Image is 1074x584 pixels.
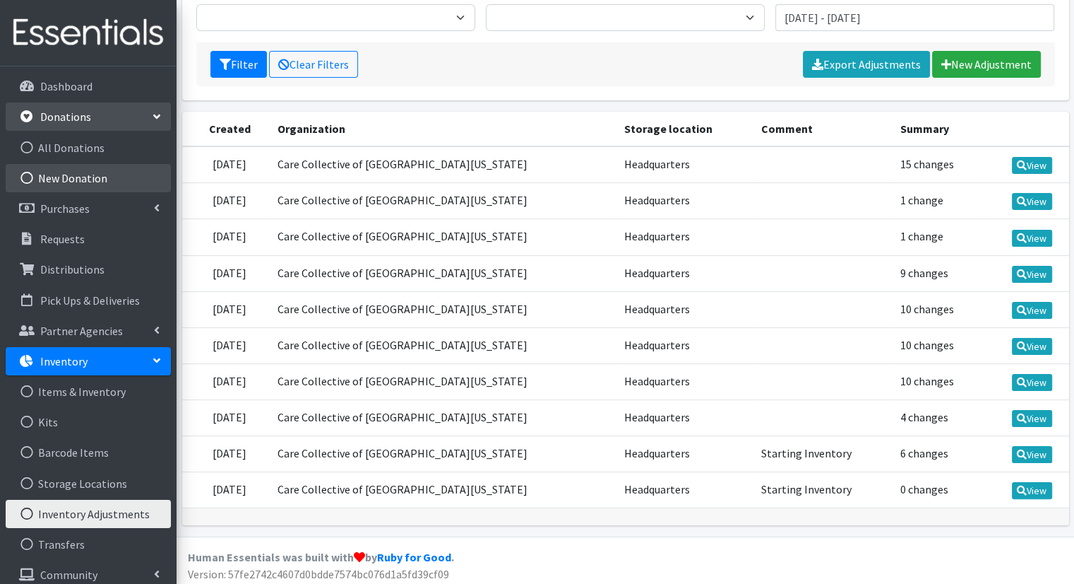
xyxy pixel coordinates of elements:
td: 0 changes [892,472,984,508]
td: 10 changes [892,363,984,399]
td: 4 changes [892,399,984,436]
a: View [1012,266,1052,283]
a: Kits [6,408,171,436]
td: Headquarters [616,436,753,472]
td: 9 changes [892,255,984,291]
td: 10 changes [892,291,984,327]
td: 15 changes [892,146,984,183]
time: [DATE] [213,482,246,496]
td: Headquarters [616,399,753,436]
a: Inventory Adjustments [6,500,171,528]
a: New Donation [6,164,171,192]
a: View [1012,446,1052,463]
time: [DATE] [213,446,246,460]
td: 10 changes [892,327,984,363]
p: Inventory [40,354,88,368]
td: Care Collective of [GEOGRAPHIC_DATA][US_STATE] [269,291,616,327]
time: [DATE] [213,338,246,352]
p: Dashboard [40,79,93,93]
img: HumanEssentials [6,9,171,57]
a: Storage Locations [6,469,171,498]
a: View [1012,157,1052,174]
a: View [1012,230,1052,247]
th: Comment [753,112,892,146]
time: [DATE] [213,266,246,280]
a: Clear Filters [269,51,358,78]
td: Headquarters [616,183,753,219]
td: Care Collective of [GEOGRAPHIC_DATA][US_STATE] [269,255,616,291]
th: Summary [892,112,984,146]
a: Inventory [6,347,171,375]
time: [DATE] [213,157,246,171]
td: Headquarters [616,255,753,291]
a: Ruby for Good [377,550,451,564]
a: Barcode Items [6,438,171,467]
td: Care Collective of [GEOGRAPHIC_DATA][US_STATE] [269,399,616,436]
input: January 1, 2011 - December 31, 2011 [775,4,1054,31]
a: Export Adjustments [803,51,930,78]
td: Care Collective of [GEOGRAPHIC_DATA][US_STATE] [269,363,616,399]
td: Starting Inventory [753,436,892,472]
a: Donations [6,103,171,131]
p: Community [40,568,97,582]
th: Created [182,112,269,146]
a: Items & Inventory [6,378,171,406]
p: Donations [40,110,91,124]
a: Requests [6,225,171,253]
time: [DATE] [213,193,246,207]
td: 1 change [892,183,984,219]
a: Pick Ups & Deliveries [6,286,171,315]
time: [DATE] [213,374,246,388]
p: Pick Ups & Deliveries [40,293,140,308]
a: View [1012,302,1052,319]
a: Purchases [6,194,171,223]
td: Headquarters [616,327,753,363]
a: View [1012,193,1052,210]
a: All Donations [6,134,171,162]
th: Organization [269,112,616,146]
a: View [1012,410,1052,427]
td: Headquarters [616,472,753,508]
td: 6 changes [892,436,984,472]
strong: Human Essentials was built with by . [188,550,454,564]
a: Transfers [6,530,171,559]
time: [DATE] [213,302,246,316]
p: Purchases [40,202,90,216]
td: Care Collective of [GEOGRAPHIC_DATA][US_STATE] [269,146,616,183]
td: Care Collective of [GEOGRAPHIC_DATA][US_STATE] [269,219,616,255]
td: Care Collective of [GEOGRAPHIC_DATA][US_STATE] [269,472,616,508]
td: Headquarters [616,219,753,255]
a: View [1012,374,1052,391]
span: Version: 57fe2742c4607d0bdde7574bc076d1a5fd39cf09 [188,567,449,581]
a: Dashboard [6,72,171,100]
button: Filter [210,51,267,78]
time: [DATE] [213,410,246,424]
a: View [1012,482,1052,499]
td: Care Collective of [GEOGRAPHIC_DATA][US_STATE] [269,327,616,363]
td: Headquarters [616,146,753,183]
p: Distributions [40,262,105,276]
td: Starting Inventory [753,472,892,508]
time: [DATE] [213,229,246,243]
a: New Adjustment [932,51,1041,78]
a: Partner Agencies [6,317,171,345]
td: Headquarters [616,291,753,327]
td: Care Collective of [GEOGRAPHIC_DATA][US_STATE] [269,183,616,219]
td: Care Collective of [GEOGRAPHIC_DATA][US_STATE] [269,436,616,472]
a: View [1012,338,1052,355]
th: Storage location [616,112,753,146]
p: Requests [40,232,85,246]
p: Partner Agencies [40,324,123,338]
td: Headquarters [616,363,753,399]
a: Distributions [6,255,171,284]
td: 1 change [892,219,984,255]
